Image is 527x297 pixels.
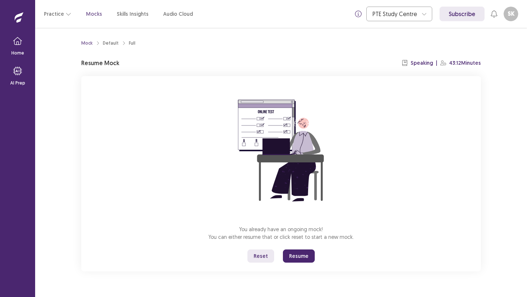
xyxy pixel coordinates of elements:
[81,59,119,67] p: Resume Mock
[440,7,485,21] a: Subscribe
[163,10,193,18] a: Audio Cloud
[504,7,518,21] button: SK
[103,40,119,46] div: Default
[411,59,433,67] p: Speaking
[352,7,365,20] button: info
[373,7,418,21] div: PTE Study Centre
[11,50,24,56] p: Home
[117,10,149,18] a: Skills Insights
[283,249,315,263] button: Resume
[436,59,437,67] p: |
[44,7,71,20] button: Practice
[81,40,93,46] a: Mock
[247,249,274,263] button: Reset
[449,59,481,67] p: 43:12 Minutes
[86,10,102,18] a: Mocks
[215,85,347,217] img: attend-mock
[209,225,354,241] p: You already have an ongoing mock! You can either resume that or click reset to start a new mock.
[129,40,135,46] div: Full
[81,40,135,46] nav: breadcrumb
[10,80,25,86] p: AI Prep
